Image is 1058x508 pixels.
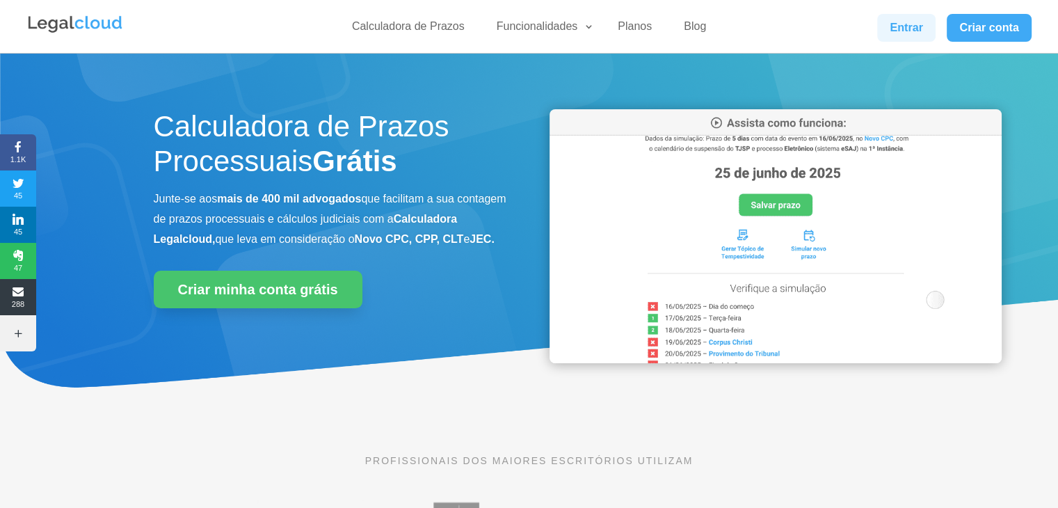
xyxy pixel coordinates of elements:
[154,189,508,249] p: Junte-se aos que facilitam a sua contagem de prazos processuais e cálculos judiciais com a que le...
[154,453,905,468] p: PROFISSIONAIS DOS MAIORES ESCRITÓRIOS UTILIZAM
[609,19,660,40] a: Planos
[488,19,595,40] a: Funcionalidades
[154,109,508,186] h1: Calculadora de Prazos Processuais
[470,233,495,245] b: JEC.
[550,354,1002,365] a: Calculadora de Prazos Processuais da Legalcloud
[154,213,458,245] b: Calculadora Legalcloud,
[355,233,464,245] b: Novo CPC, CPP, CLT
[344,19,473,40] a: Calculadora de Prazos
[312,145,396,177] strong: Grátis
[26,14,124,35] img: Legalcloud Logo
[947,14,1032,42] a: Criar conta
[26,25,124,37] a: Logo da Legalcloud
[550,109,1002,363] img: Calculadora de Prazos Processuais da Legalcloud
[154,271,362,308] a: Criar minha conta grátis
[877,14,936,42] a: Entrar
[675,19,714,40] a: Blog
[217,193,361,205] b: mais de 400 mil advogados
